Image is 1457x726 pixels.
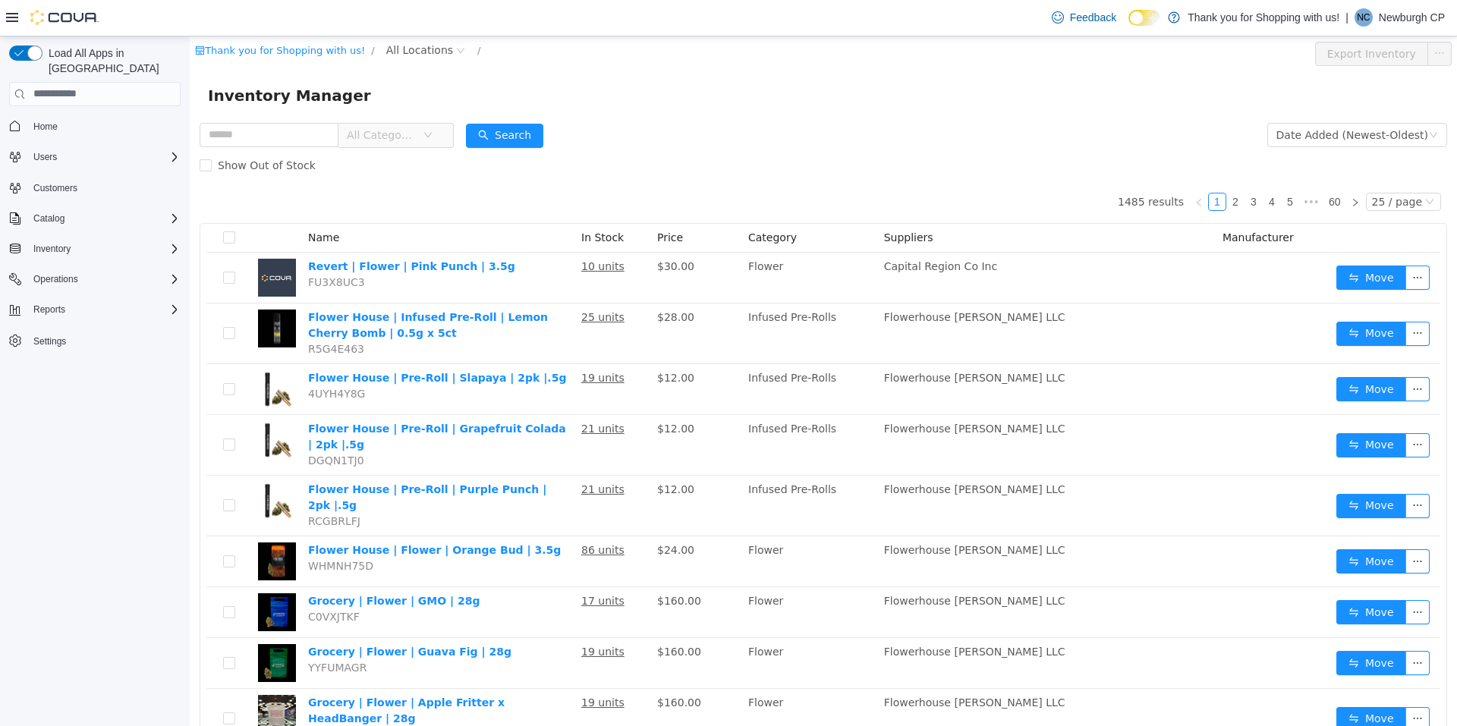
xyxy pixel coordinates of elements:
[27,209,181,228] span: Catalog
[3,329,187,351] button: Settings
[118,418,175,430] span: DGQN1TJ0
[27,240,181,258] span: Inventory
[1056,157,1072,174] a: 3
[467,447,505,459] span: $12.00
[27,270,84,288] button: Operations
[118,660,315,688] a: Grocery | Flower | Apple Fritter x HeadBanger | 28g
[1147,564,1216,588] button: icon: swapMove
[27,148,181,166] span: Users
[30,10,99,25] img: Cova
[5,9,15,19] i: icon: shop
[3,146,187,168] button: Users
[694,558,876,570] span: Flowerhouse [PERSON_NAME] LLC
[392,447,435,459] u: 21 units
[27,300,71,319] button: Reports
[392,335,435,347] u: 19 units
[467,195,493,207] span: Price
[467,558,511,570] span: $160.00
[118,479,171,491] span: RCGBRLFJ
[1037,157,1054,174] a: 2
[118,447,357,475] a: Flower House | Pre-Roll | Purple Punch | 2pk |.5g
[552,551,688,602] td: Flower
[68,334,106,372] img: Flower House | Pre-Roll | Slapaya | 2pk |.5g hero shot
[27,178,181,197] span: Customers
[694,508,876,520] span: Flowerhouse [PERSON_NAME] LLC
[1216,671,1240,695] button: icon: ellipsis
[118,558,291,570] a: Grocery | Flower | GMO | 28g
[27,117,181,136] span: Home
[33,335,66,347] span: Settings
[27,118,64,136] a: Home
[3,115,187,137] button: Home
[694,447,876,459] span: Flowerhouse [PERSON_NAME] LLC
[1109,156,1134,174] span: •••
[118,335,376,347] a: Flower House | Pre-Roll | Slapaya | 2pk |.5g
[392,660,435,672] u: 19 units
[1239,94,1248,105] i: icon: down
[392,195,434,207] span: In Stock
[1216,457,1240,482] button: icon: ellipsis
[27,240,77,258] button: Inventory
[1147,397,1216,421] button: icon: swapMove
[33,151,57,163] span: Users
[1128,10,1160,26] input: Dark Mode
[1182,157,1232,174] div: 25 / page
[467,609,511,621] span: $160.00
[1147,229,1216,253] button: icon: swapMove
[1019,157,1036,174] a: 1
[1070,10,1116,25] span: Feedback
[392,558,435,570] u: 17 units
[1216,341,1240,365] button: icon: ellipsis
[1147,671,1216,695] button: icon: swapMove
[118,195,149,207] span: Name
[1037,156,1055,174] li: 2
[694,275,876,287] span: Flowerhouse [PERSON_NAME] LLC
[467,386,505,398] span: $12.00
[694,195,744,207] span: Suppliers
[1000,156,1018,174] li: Previous Page
[27,270,181,288] span: Operations
[118,625,177,637] span: YYFUMAGR
[1147,341,1216,365] button: icon: swapMove
[694,660,876,672] span: Flowerhouse [PERSON_NAME] LLC
[552,328,688,379] td: Infused Pre-Rolls
[27,209,71,228] button: Catalog
[68,385,106,423] img: Flower House | Pre-Roll | Grapefruit Colada | 2pk |.5g hero shot
[1073,156,1091,174] li: 4
[68,273,106,311] img: Flower House | Infused Pre-Roll | Lemon Cherry Bomb | 0.5g x 5ct hero shot
[1345,8,1348,27] p: |
[559,195,607,207] span: Category
[68,608,106,646] img: Grocery | Flower | Guava Fig | 28g hero shot
[27,300,181,319] span: Reports
[68,445,106,483] img: Flower House | Pre-Roll | Purple Punch | 2pk |.5g hero shot
[1216,229,1240,253] button: icon: ellipsis
[1161,162,1170,171] i: icon: right
[1235,161,1245,171] i: icon: down
[68,557,106,595] img: Grocery | Flower | GMO | 28g hero shot
[467,660,511,672] span: $160.00
[694,386,876,398] span: Flowerhouse [PERSON_NAME] LLC
[392,508,435,520] u: 86 units
[1147,513,1216,537] button: icon: swapMove
[27,148,63,166] button: Users
[1147,614,1216,639] button: icon: swapMove
[118,306,175,319] span: R5G4E463
[1357,8,1370,27] span: NC
[1134,157,1156,174] a: 60
[118,275,358,303] a: Flower House | Infused Pre-Roll | Lemon Cherry Bomb | 0.5g x 5ct
[928,156,994,174] li: 1485 results
[118,240,175,252] span: FU3X8UC3
[33,273,78,285] span: Operations
[1216,397,1240,421] button: icon: ellipsis
[1216,513,1240,537] button: icon: ellipsis
[1018,156,1037,174] li: 1
[1074,157,1090,174] a: 4
[1379,8,1445,27] p: Newburgh CP
[157,91,226,106] span: All Categories
[392,224,435,236] u: 10 units
[1216,285,1240,310] button: icon: ellipsis
[1156,156,1175,174] li: Next Page
[1087,87,1238,110] div: Date Added (Newest-Oldest)
[1147,285,1216,310] button: icon: swapMove
[1216,564,1240,588] button: icon: ellipsis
